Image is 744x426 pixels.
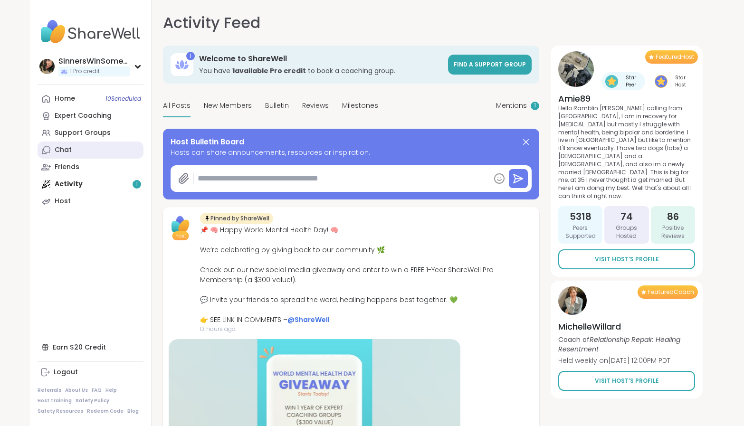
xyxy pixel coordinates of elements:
a: Safety Policy [76,398,109,404]
a: About Us [65,387,88,394]
a: Host [38,193,143,210]
span: 1 Pro credit [70,67,100,76]
div: Support Groups [55,128,111,138]
div: 1 [186,52,195,60]
a: Chat [38,142,143,159]
h3: You have to book a coaching group. [199,66,442,76]
a: Expert Coaching [38,107,143,124]
span: 13 hours ago [200,325,534,333]
p: Coach of [558,335,695,354]
img: MichelleWillard [558,286,587,315]
span: Star Host [669,74,691,88]
span: Peers Supported [562,224,599,240]
span: 5318 [570,210,591,223]
div: 📌 🧠 Happy World Mental Health Day! 🧠 We’re celebrating by giving back to our community 🌿 Check ou... [200,225,534,325]
a: Logout [38,364,143,381]
h3: Welcome to ShareWell [199,54,442,64]
span: Featured Host [656,53,694,61]
div: Logout [54,368,78,377]
a: Redeem Code [87,408,124,415]
img: Amie89 [558,51,594,87]
span: 86 [667,210,679,223]
span: Featured Coach [648,288,694,296]
a: Visit Host’s Profile [558,249,695,269]
a: Host Training [38,398,72,404]
div: Expert Coaching [55,111,112,121]
a: Visit Host’s Profile [558,371,695,391]
div: SinnersWinSometimes [58,56,130,66]
span: Host Bulletin Board [171,136,244,148]
p: Held weekly on [DATE] 12:00PM PDT [558,356,695,365]
div: Friends [55,162,79,172]
img: ShareWell [169,213,192,237]
span: Reviews [302,101,329,111]
a: @ShareWell [287,315,330,324]
div: Earn $20 Credit [38,339,143,356]
span: Find a support group [454,60,526,68]
a: Blog [127,408,139,415]
span: Mentions [496,101,527,111]
span: Hosts can share announcements, resources or inspiration. [171,148,532,158]
img: ShareWell Nav Logo [38,15,143,48]
span: Bulletin [265,101,289,111]
p: Hello Ramblin [PERSON_NAME] calling from [GEOGRAPHIC_DATA], I am in recovery for [MEDICAL_DATA] b... [558,104,695,200]
div: Home [55,94,75,104]
span: Groups Hosted [608,224,645,240]
span: Visit Host’s Profile [595,377,659,385]
div: Pinned by ShareWell [200,213,273,224]
a: Referrals [38,387,61,394]
span: 1 [534,102,536,110]
span: Host [175,232,186,239]
a: Home10Scheduled [38,90,143,107]
span: New Members [204,101,252,111]
a: Help [105,387,117,394]
span: All Posts [163,101,191,111]
a: Find a support group [448,55,532,75]
h4: MichelleWillard [558,321,695,332]
a: Safety Resources [38,408,83,415]
h4: Amie89 [558,93,695,104]
span: 10 Scheduled [105,95,141,103]
div: Host [55,197,71,206]
a: Friends [38,159,143,176]
h1: Activity Feed [163,11,260,34]
span: Milestones [342,101,378,111]
a: FAQ [92,387,102,394]
img: SinnersWinSometimes [39,59,55,74]
img: Star Peer [605,75,618,88]
span: Visit Host’s Profile [595,255,659,264]
b: 1 available Pro credit [232,66,306,76]
span: Positive Reviews [655,224,691,240]
img: Star Host [655,75,668,88]
span: 74 [620,210,633,223]
span: Star Peer [620,74,641,88]
a: Support Groups [38,124,143,142]
i: Relationship Repair: Healing Resentment [558,335,680,354]
div: Chat [55,145,72,155]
